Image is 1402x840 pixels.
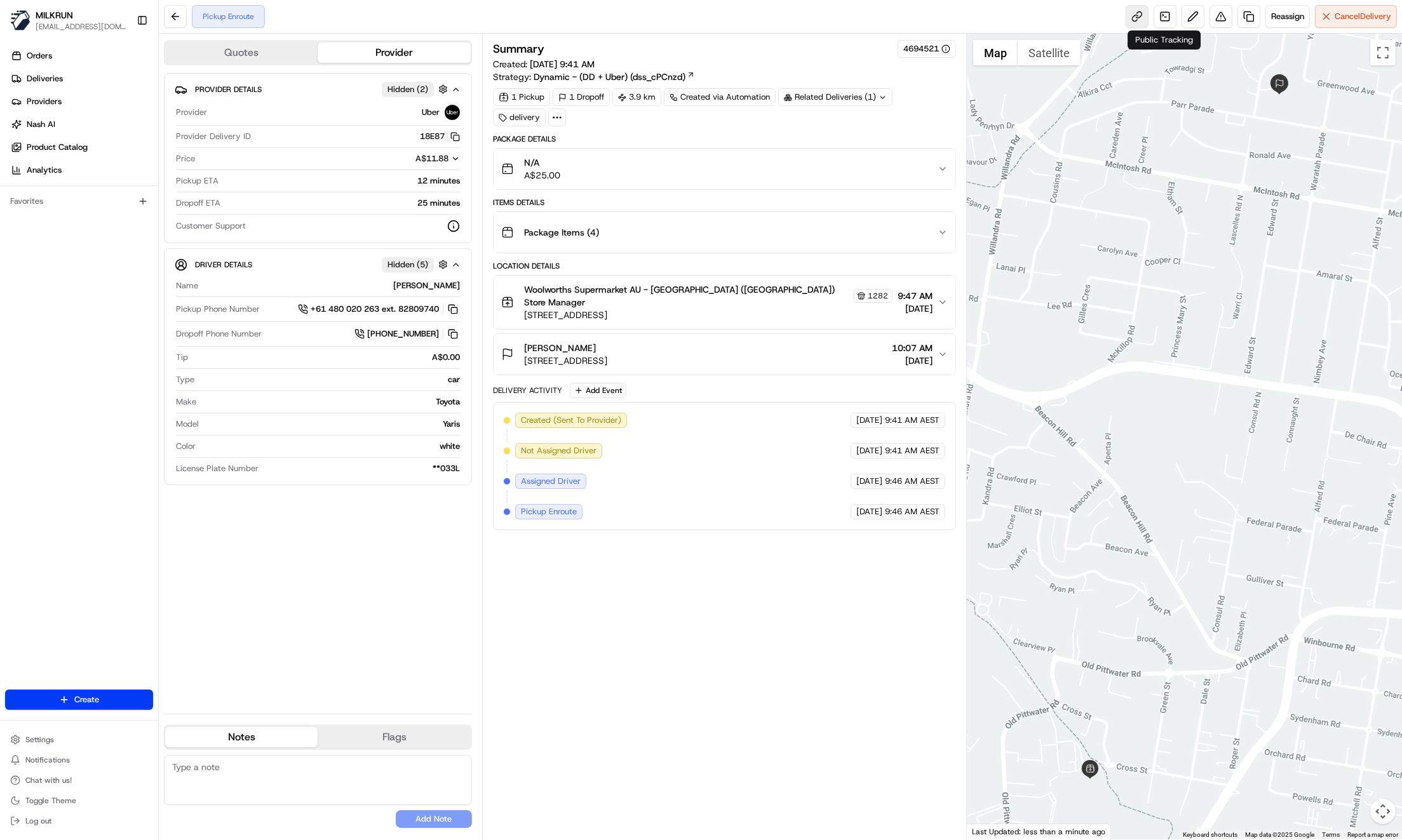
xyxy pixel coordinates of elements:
button: MILKRUNMILKRUN[EMAIL_ADDRESS][DOMAIN_NAME] [5,5,131,36]
span: Knowledge Base [25,184,97,197]
div: Last Updated: less than a minute ago [967,823,1111,839]
span: Woolworths Supermarket AU - [GEOGRAPHIC_DATA] ([GEOGRAPHIC_DATA]) Store Manager [524,283,851,309]
button: Driver DetailsHidden (5) [175,254,461,275]
p: Welcome 👋 [13,51,231,71]
div: [PERSON_NAME] [203,280,460,291]
span: Hidden ( 5 ) [388,259,428,270]
a: [PHONE_NUMBER] [354,327,460,341]
div: 12 minutes [224,175,460,187]
div: Related Deliveries (1) [778,88,893,106]
div: Delivery Activity [493,385,562,396]
span: 9:47 AM [898,290,933,302]
button: [PERSON_NAME][STREET_ADDRESS]10:07 AM[DATE] [494,334,955,375]
span: Notifications [25,755,70,765]
a: Created via Automation [664,88,776,106]
span: Uber [422,107,440,118]
span: 1282 [868,291,888,301]
a: 📗Knowledge Base [8,179,102,202]
div: We're available if you need us! [43,134,161,144]
button: Toggle fullscreen view [1370,40,1396,65]
button: Settings [5,731,153,749]
a: Product Catalog [5,137,158,157]
button: Show satellite imagery [1018,40,1081,65]
button: Quotes [165,43,318,63]
span: Not Assigned Driver [521,445,597,457]
span: Customer Support [176,220,246,232]
button: Chat with us! [5,771,153,789]
a: Analytics [5,160,158,180]
a: Open this area in Google Maps (opens a new window) [970,823,1012,839]
span: [DATE] 9:41 AM [530,58,595,70]
img: Nash [13,13,38,38]
span: Pickup Enroute [521,506,577,517]
button: Hidden (5) [382,257,451,272]
span: N/A [524,156,560,169]
button: [EMAIL_ADDRESS][DOMAIN_NAME] [36,22,126,32]
a: Deliveries [5,69,158,89]
button: 18E87 [420,131,460,142]
span: Deliveries [27,73,63,84]
div: delivery [493,109,546,126]
div: 25 minutes [226,197,460,209]
div: 1 Pickup [493,88,550,106]
div: 4694521 [903,43,950,55]
div: white [201,441,460,452]
span: Driver Details [195,260,252,270]
div: A$0.00 [193,352,460,363]
button: Woolworths Supermarket AU - [GEOGRAPHIC_DATA] ([GEOGRAPHIC_DATA]) Store Manager1282[STREET_ADDRES... [494,276,955,329]
span: [PERSON_NAME] [524,342,596,354]
button: Provider [318,43,470,63]
span: Log out [25,816,51,826]
span: Pylon [126,215,154,225]
button: Notifications [5,751,153,769]
button: Reassign [1265,5,1310,28]
button: Add Event [570,383,626,398]
span: A$25.00 [524,169,560,182]
span: Hidden ( 2 ) [388,84,428,95]
span: [DATE] [892,354,933,367]
span: Nash AI [27,119,55,130]
span: A$11.88 [415,153,448,164]
span: Product Catalog [27,142,88,153]
span: 10:07 AM [892,342,933,354]
span: Orders [27,50,52,62]
button: Map camera controls [1370,799,1396,824]
img: uber-new-logo.jpeg [445,105,460,120]
span: 9:41 AM AEST [885,445,940,457]
span: Providers [27,96,62,107]
span: Toggle Theme [25,796,76,806]
div: 3.9 km [612,88,661,106]
span: +61 480 020 263 ext. 82809740 [311,303,439,315]
div: Strategy: [493,70,695,83]
span: License Plate Number [176,463,259,474]
div: Location Details [493,261,956,271]
div: Items Details [493,197,956,208]
button: Toggle Theme [5,792,153,810]
span: Tip [176,352,188,363]
button: Flags [318,727,470,747]
span: Dropoff ETA [176,197,220,209]
span: Make [176,396,196,408]
img: MILKRUN [10,10,30,30]
span: Provider Delivery ID [176,131,251,142]
span: Assigned Driver [521,476,581,487]
span: [DATE] [856,506,882,517]
div: 💻 [107,185,118,196]
button: Show street map [973,40,1018,65]
span: [DATE] [856,476,882,487]
span: [STREET_ADDRESS] [524,309,893,321]
span: Chat with us! [25,775,72,785]
span: Dropoff Phone Number [176,328,262,340]
span: [DATE] [856,415,882,426]
span: Dynamic - (DD + Uber) (dss_cPCnzd) [534,70,685,83]
div: Start new chat [43,121,208,134]
span: Pickup Phone Number [176,303,260,315]
span: Package Items ( 4 ) [524,226,599,239]
img: Google [970,823,1012,839]
span: Color [176,441,196,452]
button: +61 480 020 263 ext. 82809740 [298,302,460,316]
div: car [199,374,460,385]
div: Public Tracking [1128,30,1201,50]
